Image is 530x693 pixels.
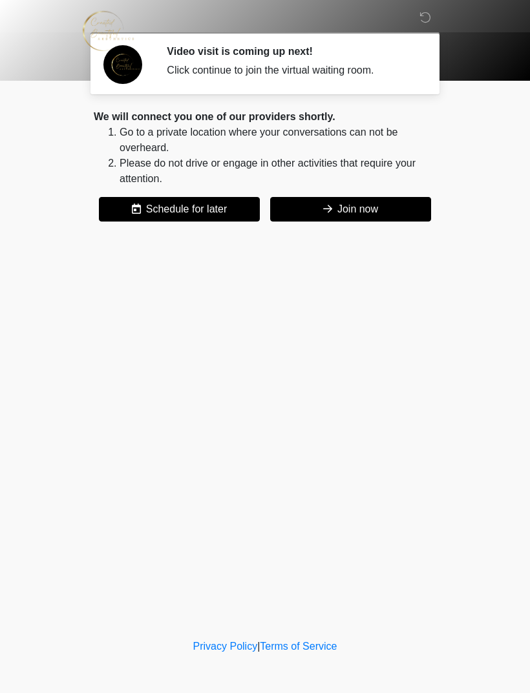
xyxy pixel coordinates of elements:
img: Agent Avatar [103,45,142,84]
img: Created Beautiful Aesthetics Logo [81,10,135,52]
a: | [257,641,260,652]
a: Terms of Service [260,641,337,652]
a: Privacy Policy [193,641,258,652]
button: Schedule for later [99,197,260,222]
li: Please do not drive or engage in other activities that require your attention. [120,156,436,187]
div: Click continue to join the virtual waiting room. [167,63,417,78]
button: Join now [270,197,431,222]
li: Go to a private location where your conversations can not be overheard. [120,125,436,156]
div: We will connect you one of our providers shortly. [94,109,436,125]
